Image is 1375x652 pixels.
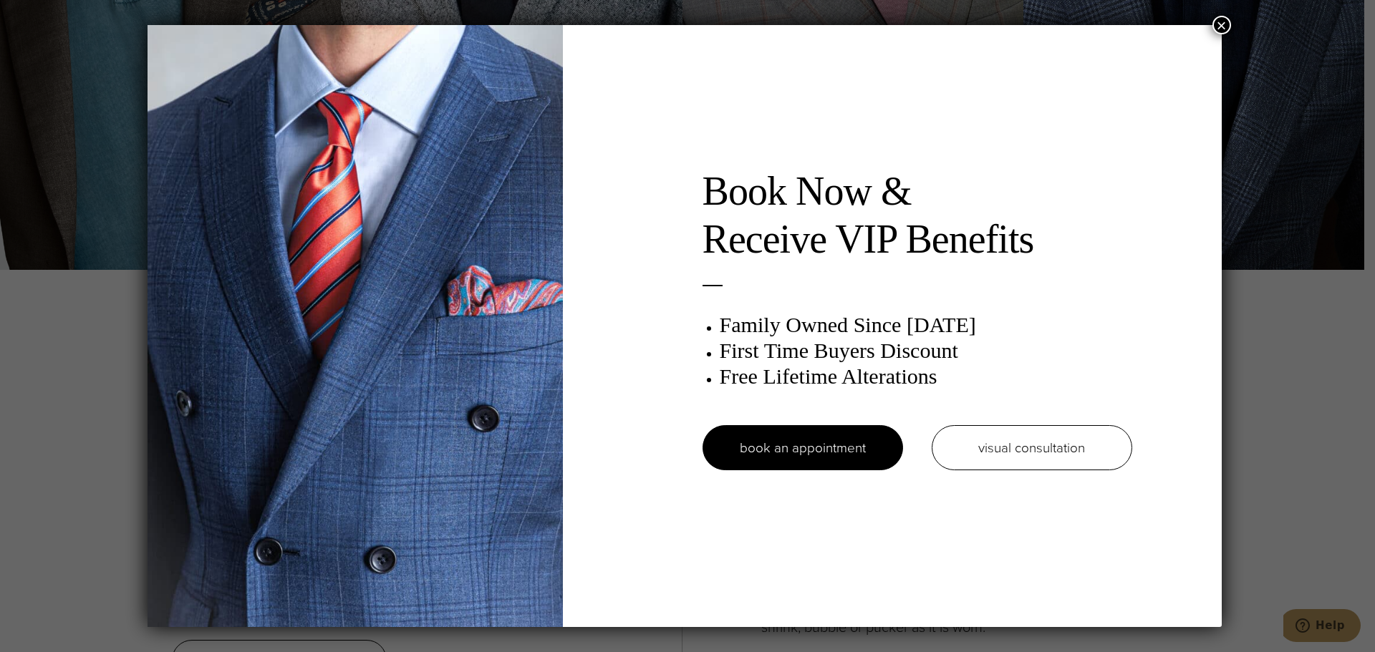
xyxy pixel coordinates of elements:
[703,425,903,470] a: book an appointment
[1212,16,1231,34] button: Close
[720,312,1132,338] h3: Family Owned Since [DATE]
[720,338,1132,364] h3: First Time Buyers Discount
[720,364,1132,389] h3: Free Lifetime Alterations
[932,425,1132,470] a: visual consultation
[32,10,62,23] span: Help
[703,167,1132,263] h2: Book Now & Receive VIP Benefits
